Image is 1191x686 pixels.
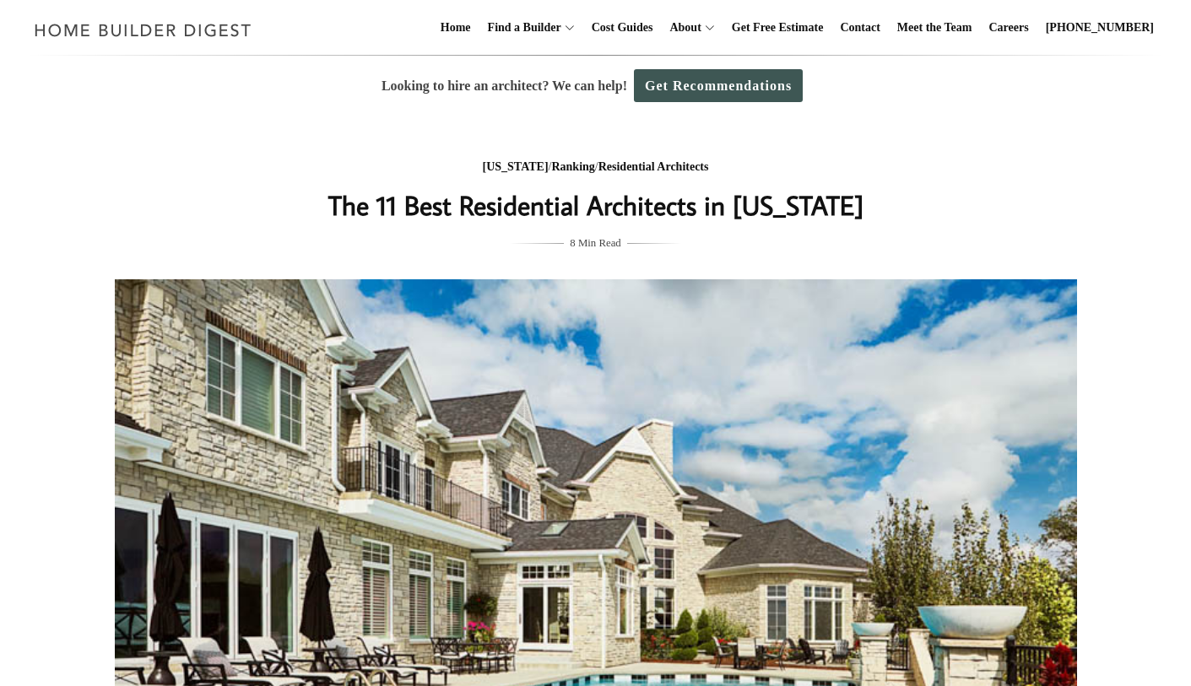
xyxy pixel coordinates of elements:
a: Get Free Estimate [725,1,831,55]
h1: The 11 Best Residential Architects in [US_STATE] [259,185,933,225]
a: Residential Architects [598,160,709,173]
a: [US_STATE] [483,160,549,173]
a: Find a Builder [481,1,561,55]
a: Careers [983,1,1036,55]
a: About [663,1,701,55]
a: Contact [833,1,886,55]
span: 8 Min Read [570,234,620,252]
a: Ranking [551,160,594,173]
a: Meet the Team [891,1,979,55]
img: Home Builder Digest [27,14,259,46]
div: / / [259,157,933,178]
a: [PHONE_NUMBER] [1039,1,1161,55]
a: Get Recommendations [634,69,803,102]
a: Home [434,1,478,55]
a: Cost Guides [585,1,660,55]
